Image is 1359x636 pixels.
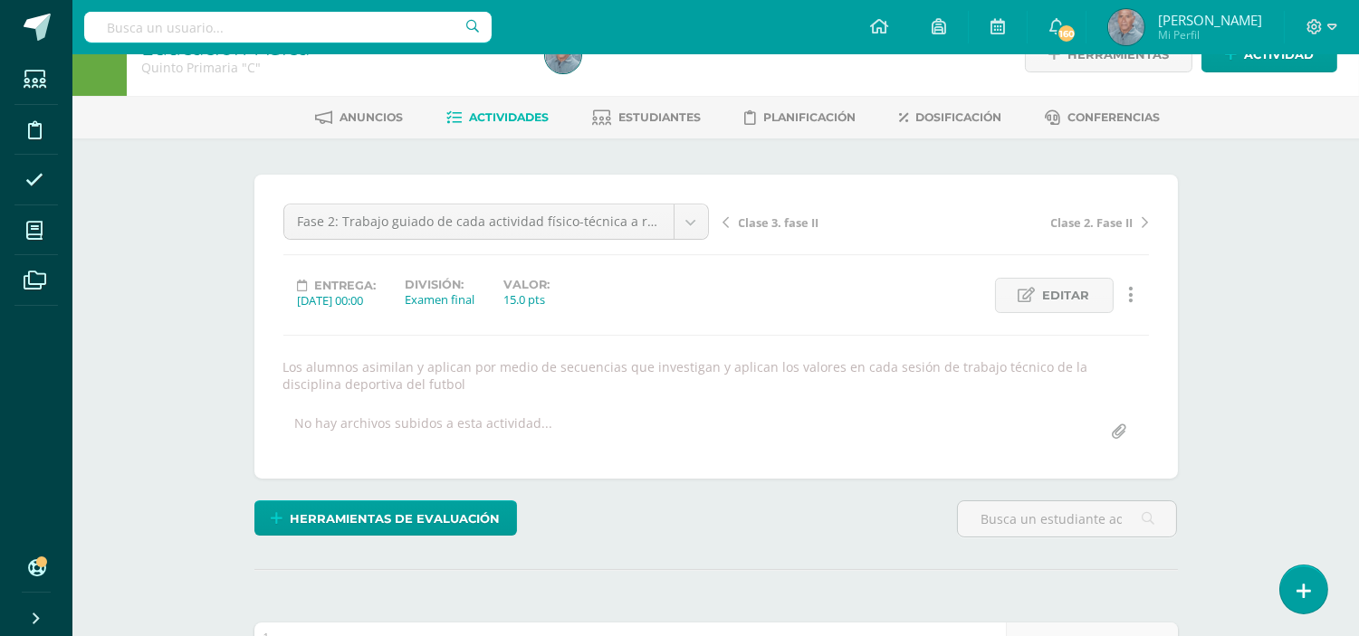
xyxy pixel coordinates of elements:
a: Estudiantes [592,103,701,132]
label: División: [406,278,475,291]
span: Herramientas de evaluación [290,502,500,536]
span: Actividades [469,110,549,124]
a: Actividad [1201,37,1337,72]
a: Actividades [446,103,549,132]
div: 15.0 pts [504,291,550,308]
span: Planificación [763,110,856,124]
span: Estudiantes [618,110,701,124]
span: Dosificación [915,110,1001,124]
span: Editar [1043,279,1090,312]
a: Planificación [744,103,856,132]
div: [DATE] 00:00 [298,292,377,309]
span: Actividad [1244,38,1314,71]
div: Quinto Primaria 'C' [141,59,523,76]
img: a6ce8af29634765990d80362e84911a9.png [1108,9,1144,45]
span: Herramientas [1067,38,1169,71]
span: [PERSON_NAME] [1158,11,1262,29]
input: Busca un estudiante aquí... [958,501,1176,536]
a: Clase 3. fase II [723,213,936,231]
span: 160 [1057,24,1077,43]
span: Mi Perfil [1158,27,1262,43]
div: Los alumnos asimilan y aplican por medio de secuencias que investigan y aplican los valores en ca... [276,358,1156,393]
div: No hay archivos subidos a esta actividad... [295,414,553,450]
a: Anuncios [315,103,403,132]
span: Conferencias [1067,110,1160,124]
input: Busca un usuario... [84,12,492,43]
span: Fase 2: Trabajo guiado de cada actividad físico-técnica a realizar de forma individual y colectiva [298,204,660,239]
a: Herramientas [1025,37,1192,72]
span: Anuncios [340,110,403,124]
a: Dosificación [899,103,1001,132]
span: Clase 2. Fase II [1051,214,1134,231]
a: Clase 2. Fase II [936,213,1149,231]
a: Fase 2: Trabajo guiado de cada actividad físico-técnica a realizar de forma individual y colectiva [284,204,708,239]
a: Herramientas de evaluación [254,500,517,536]
span: Clase 3. fase II [739,214,819,231]
img: a6ce8af29634765990d80362e84911a9.png [545,37,581,73]
a: Conferencias [1045,103,1160,132]
label: Valor: [504,278,550,291]
span: Entrega: [315,279,377,292]
div: Examen final [406,291,475,308]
